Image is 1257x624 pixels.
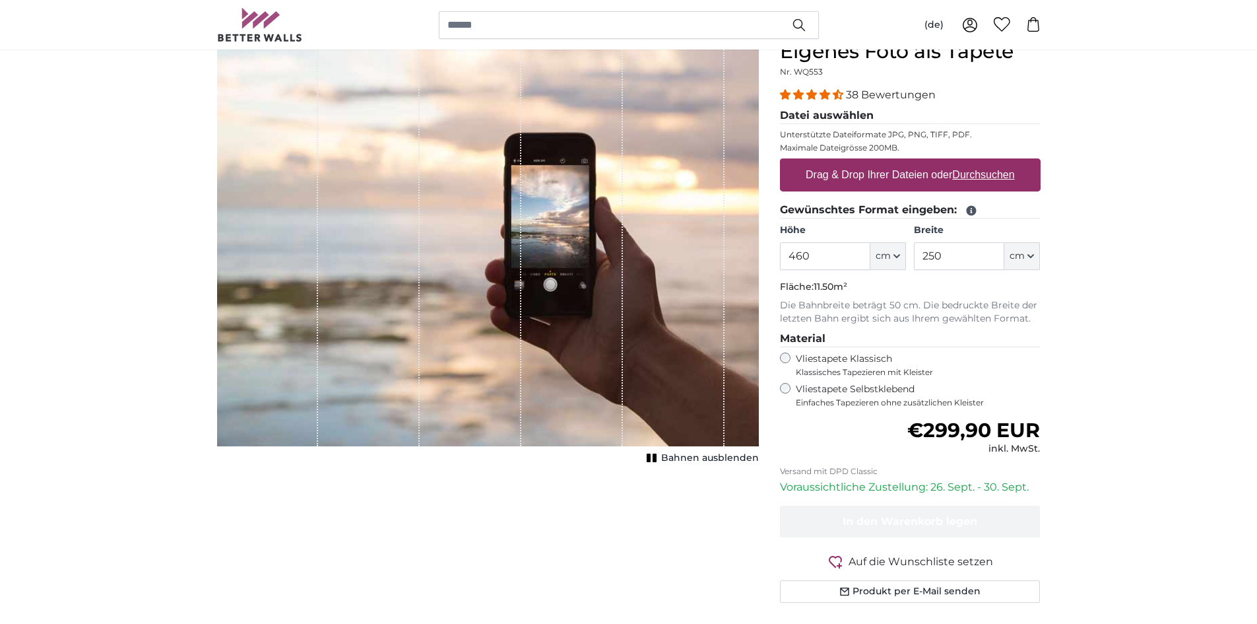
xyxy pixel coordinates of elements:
[796,353,1029,378] label: Vliestapete Klassisch
[780,40,1041,63] h1: Eigenes Foto als Tapete
[870,242,906,270] button: cm
[780,466,1041,477] p: Versand mit DPD Classic
[780,299,1041,326] p: Die Bahnbreite beträgt 50 cm. Die bedruckte Breite der letzten Bahn ergibt sich aus Ihrem gewählt...
[780,129,1041,140] p: Unterstützte Dateiformate JPG, PNG, TIFF, PDF.
[907,418,1040,442] span: €299,90 EUR
[796,367,1029,378] span: Klassisches Tapezieren mit Kleister
[780,331,1041,347] legend: Material
[849,554,993,570] span: Auf die Wunschliste setzen
[780,224,906,237] label: Höhe
[780,88,846,101] span: 4.34 stars
[780,553,1041,570] button: Auf die Wunschliste setzen
[876,250,891,263] span: cm
[780,202,1041,219] legend: Gewünschtes Format eingeben:
[796,383,1041,408] label: Vliestapete Selbstklebend
[800,162,1020,188] label: Drag & Drop Ihrer Dateien oder
[914,13,954,37] button: (de)
[780,143,1041,153] p: Maximale Dateigrösse 200MB.
[780,506,1041,537] button: In den Warenkorb legen
[780,108,1041,124] legend: Datei auswählen
[952,169,1014,180] u: Durchsuchen
[796,398,1041,408] span: Einfaches Tapezieren ohne zusätzlichen Kleister
[914,224,1040,237] label: Breite
[217,8,303,42] img: Betterwalls
[780,67,823,77] span: Nr. WQ553
[846,88,936,101] span: 38 Bewertungen
[814,281,847,293] span: 11.50m²
[907,442,1040,456] div: inkl. MwSt.
[780,580,1041,603] button: Produkt per E-Mail senden
[780,479,1041,495] p: Voraussichtliche Zustellung: 26. Sept. - 30. Sept.
[1004,242,1040,270] button: cm
[643,449,759,468] button: Bahnen ausblenden
[843,515,977,528] span: In den Warenkorb legen
[661,452,759,465] span: Bahnen ausblenden
[780,281,1041,294] p: Fläche:
[217,40,759,468] div: 1 of 1
[1010,250,1025,263] span: cm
